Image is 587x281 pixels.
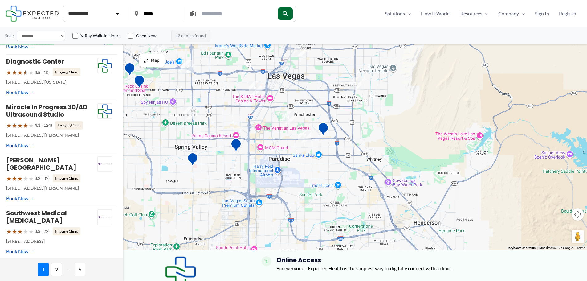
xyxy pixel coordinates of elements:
[6,226,12,237] span: ★
[455,9,493,18] a: ResourcesMenu Toggle
[276,264,451,273] p: For everyone - Expected Health is the simplest way to digitally connect with a clinic.
[55,121,83,129] span: Imaging Clinic
[493,9,530,18] a: CompanyMenu Toggle
[6,194,35,203] a: Book Now
[97,58,112,73] img: Expected Healthcare Logo
[519,9,525,18] span: Menu Toggle
[23,67,28,78] span: ★
[6,141,35,150] a: Book Now
[6,131,97,139] p: [STREET_ADDRESS][PERSON_NAME]
[80,33,120,39] label: X-Ray Walk-in Hours
[246,79,264,97] div: 6
[559,9,577,18] span: Register
[181,104,199,122] div: 2
[262,256,271,266] span: 1
[6,209,67,225] a: Southwest Medical [MEDICAL_DATA]
[6,88,35,97] a: Book Now
[460,9,482,18] span: Resources
[380,9,416,18] a: SolutionsMenu Toggle
[17,226,23,237] span: ★
[572,208,584,221] button: Map camera controls
[139,54,165,67] button: Map
[28,226,34,237] span: ★
[5,32,14,40] label: Sort:
[6,103,87,119] a: Miracle In Progress 3D/4D Ultrasound Studio
[149,37,167,55] div: 2
[97,210,112,225] img: Southwest Medical Radiology
[38,263,49,276] span: 1
[28,67,34,78] span: ★
[185,150,201,171] div: Pueblo Medical Imaging
[279,109,297,126] div: 4
[405,9,411,18] span: Menu Toggle
[122,60,138,81] div: Steinberg Diagnostic Medical Imaging
[577,246,585,250] a: Terms (opens in new tab)
[6,247,35,256] a: Book Now
[42,121,52,129] span: (124)
[131,72,147,93] div: Mirror Imaging
[53,68,80,76] span: Imaging Clinic
[508,246,536,250] button: Keyboard shortcuts
[17,173,23,184] span: ★
[42,68,50,76] span: (10)
[6,42,35,51] a: Book Now
[144,58,149,63] img: Maximize
[572,230,584,243] button: Drag Pegman onto the map to open Street View
[296,127,313,145] div: 2
[276,256,451,264] h4: Online Access
[97,104,112,119] img: Expected Healthcare Logo
[17,67,23,78] span: ★
[6,184,97,192] p: [STREET_ADDRESS][PERSON_NAME]
[535,9,549,18] span: Sign In
[6,57,64,66] a: Diagnostic Center
[6,67,12,78] span: ★
[35,68,40,76] span: 3.5
[6,173,12,184] span: ★
[315,120,331,140] div: SimonMed Imaging &#8211; Las Vegas
[12,120,17,131] span: ★
[17,120,23,131] span: ★
[97,157,112,172] img: Nellis Healthcare Center
[53,227,80,235] span: Imaging Clinic
[35,227,40,235] span: 3.3
[554,9,581,18] a: Register
[28,173,34,184] span: ★
[385,9,405,18] span: Solutions
[42,227,50,235] span: (22)
[6,237,97,245] p: [STREET_ADDRESS]
[23,120,28,131] span: ★
[421,9,450,18] span: How It Works
[53,174,80,182] span: Imaging Clinic
[6,156,76,172] a: [PERSON_NAME][GEOGRAPHIC_DATA]
[64,263,72,276] span: ...
[51,263,62,276] span: 2
[179,58,197,76] div: 2
[42,174,50,182] span: (89)
[6,6,59,21] img: Expected Healthcare Logo - side, dark font, small
[12,226,17,237] span: ★
[151,58,160,63] span: Map
[346,75,364,93] div: 2
[23,173,28,184] span: ★
[6,120,12,131] span: ★
[482,9,488,18] span: Menu Toggle
[416,9,455,18] a: How It Works
[530,9,554,18] a: Sign In
[12,67,17,78] span: ★
[498,9,519,18] span: Company
[23,226,28,237] span: ★
[228,136,244,156] div: Desert Radiology &#8211; Wynn
[291,41,309,59] div: 2
[75,263,85,276] span: 5
[28,120,34,131] span: ★
[136,33,157,39] label: Open Now
[171,30,210,42] span: 42 clinics found
[539,246,573,250] span: Map data ©2025 Google
[35,121,40,129] span: 4.1
[12,173,17,184] span: ★
[35,174,40,182] span: 3.2
[6,78,97,86] p: [STREET_ADDRESS][US_STATE]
